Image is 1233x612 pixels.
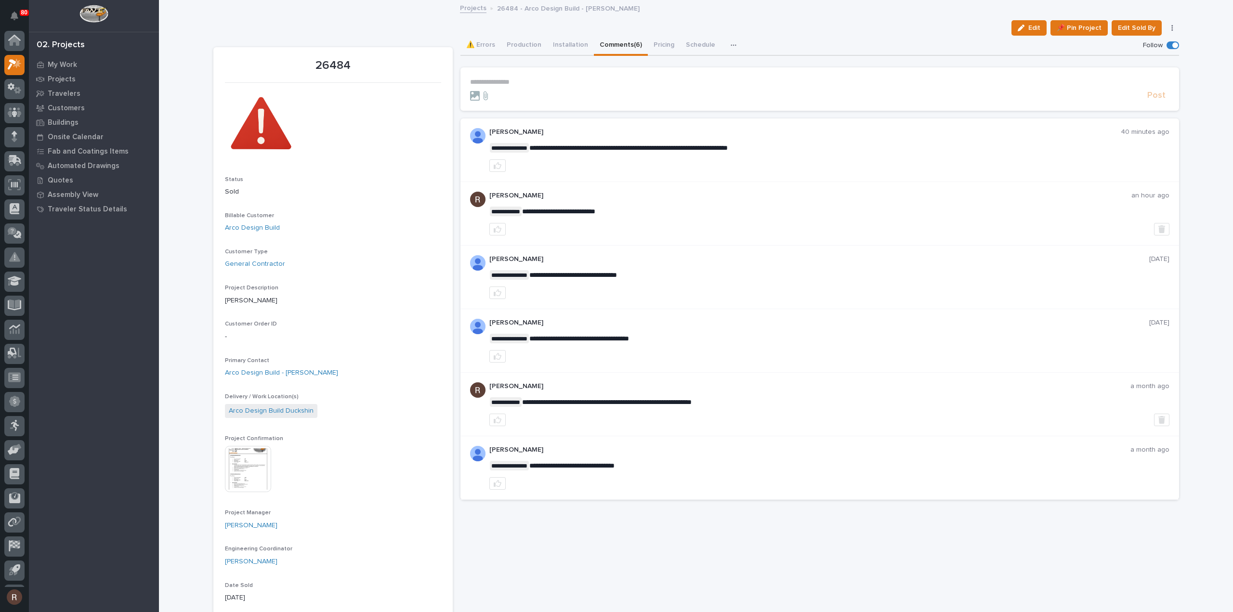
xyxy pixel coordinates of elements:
[489,446,1130,454] p: [PERSON_NAME]
[1121,128,1169,136] p: 40 minutes ago
[489,286,506,299] button: like this post
[489,223,506,235] button: like this post
[460,36,501,56] button: ⚠️ Errors
[225,296,441,306] p: [PERSON_NAME]
[48,118,79,127] p: Buildings
[48,90,80,98] p: Travelers
[489,414,506,426] button: like this post
[501,36,547,56] button: Production
[470,255,485,271] img: AD5-WCmqz5_Kcnfb-JNJs0Fv3qBS0Jz1bxG2p1UShlkZ8J-3JKvvASxRW6Lr0wxC8O3POQnnEju8qItGG9E5Uxbglh-85Yquq...
[79,5,108,23] img: Workspace Logo
[225,259,285,269] a: General Contractor
[1143,41,1163,50] p: Follow
[12,12,25,27] div: Notifications80
[497,2,640,13] p: 26484 - Arco Design Build - [PERSON_NAME]
[229,406,314,416] a: Arco Design Build Duckshin
[48,162,119,170] p: Automated Drawings
[29,101,159,115] a: Customers
[29,115,159,130] a: Buildings
[29,130,159,144] a: Onsite Calendar
[225,59,441,73] p: 26484
[1011,20,1047,36] button: Edit
[48,61,77,69] p: My Work
[489,128,1121,136] p: [PERSON_NAME]
[1118,22,1155,34] span: Edit Sold By
[489,192,1131,200] p: [PERSON_NAME]
[48,147,129,156] p: Fab and Coatings Items
[225,368,338,378] a: Arco Design Build - [PERSON_NAME]
[225,546,292,552] span: Engineering Coordinator
[225,223,280,233] a: Arco Design Build
[225,436,283,442] span: Project Confirmation
[21,9,27,16] p: 80
[470,319,485,334] img: AD5-WCmqz5_Kcnfb-JNJs0Fv3qBS0Jz1bxG2p1UShlkZ8J-3JKvvASxRW6Lr0wxC8O3POQnnEju8qItGG9E5Uxbglh-85Yquq...
[489,319,1149,327] p: [PERSON_NAME]
[48,133,104,142] p: Onsite Calendar
[225,285,278,291] span: Project Description
[29,72,159,86] a: Projects
[29,202,159,216] a: Traveler Status Details
[225,213,274,219] span: Billable Customer
[225,89,297,161] img: AU-DElUtIlIsfu8y4Mu0q5vBC4BWb6Sd7x9G_TBnqug
[1112,20,1162,36] button: Edit Sold By
[1154,223,1169,235] button: Delete post
[4,6,25,26] button: Notifications
[470,382,485,398] img: AATXAJzQ1Gz112k1-eEngwrIHvmFm-wfF_dy1drktBUI=s96-c
[470,192,485,207] img: AATXAJzQ1Gz112k1-eEngwrIHvmFm-wfF_dy1drktBUI=s96-c
[489,350,506,363] button: like this post
[1154,414,1169,426] button: Delete post
[1147,90,1166,101] span: Post
[470,128,485,143] img: AD5-WCmqz5_Kcnfb-JNJs0Fv3qBS0Jz1bxG2p1UShlkZ8J-3JKvvASxRW6Lr0wxC8O3POQnnEju8qItGG9E5Uxbglh-85Yquq...
[29,158,159,173] a: Automated Drawings
[460,2,486,13] a: Projects
[648,36,680,56] button: Pricing
[1143,90,1169,101] button: Post
[1149,319,1169,327] p: [DATE]
[29,57,159,72] a: My Work
[48,104,85,113] p: Customers
[48,205,127,214] p: Traveler Status Details
[29,144,159,158] a: Fab and Coatings Items
[1050,20,1108,36] button: 📌 Pin Project
[225,583,253,588] span: Date Sold
[225,557,277,567] a: [PERSON_NAME]
[48,191,98,199] p: Assembly View
[29,173,159,187] a: Quotes
[225,187,441,197] p: Sold
[225,593,441,603] p: [DATE]
[225,332,441,342] p: -
[1028,24,1040,32] span: Edit
[1131,192,1169,200] p: an hour ago
[29,187,159,202] a: Assembly View
[225,521,277,531] a: [PERSON_NAME]
[489,159,506,172] button: like this post
[1130,446,1169,454] p: a month ago
[1149,255,1169,263] p: [DATE]
[489,382,1130,391] p: [PERSON_NAME]
[470,446,485,461] img: AD5-WCmqz5_Kcnfb-JNJs0Fv3qBS0Jz1bxG2p1UShlkZ8J-3JKvvASxRW6Lr0wxC8O3POQnnEju8qItGG9E5Uxbglh-85Yquq...
[225,177,243,182] span: Status
[48,75,76,84] p: Projects
[489,255,1149,263] p: [PERSON_NAME]
[489,477,506,490] button: like this post
[37,40,85,51] div: 02. Projects
[225,249,268,255] span: Customer Type
[225,358,269,364] span: Primary Contact
[680,36,721,56] button: Schedule
[225,321,277,327] span: Customer Order ID
[1130,382,1169,391] p: a month ago
[225,394,299,400] span: Delivery / Work Location(s)
[1057,22,1102,34] span: 📌 Pin Project
[547,36,594,56] button: Installation
[48,176,73,185] p: Quotes
[594,36,648,56] button: Comments (6)
[225,510,271,516] span: Project Manager
[4,587,25,607] button: users-avatar
[29,86,159,101] a: Travelers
